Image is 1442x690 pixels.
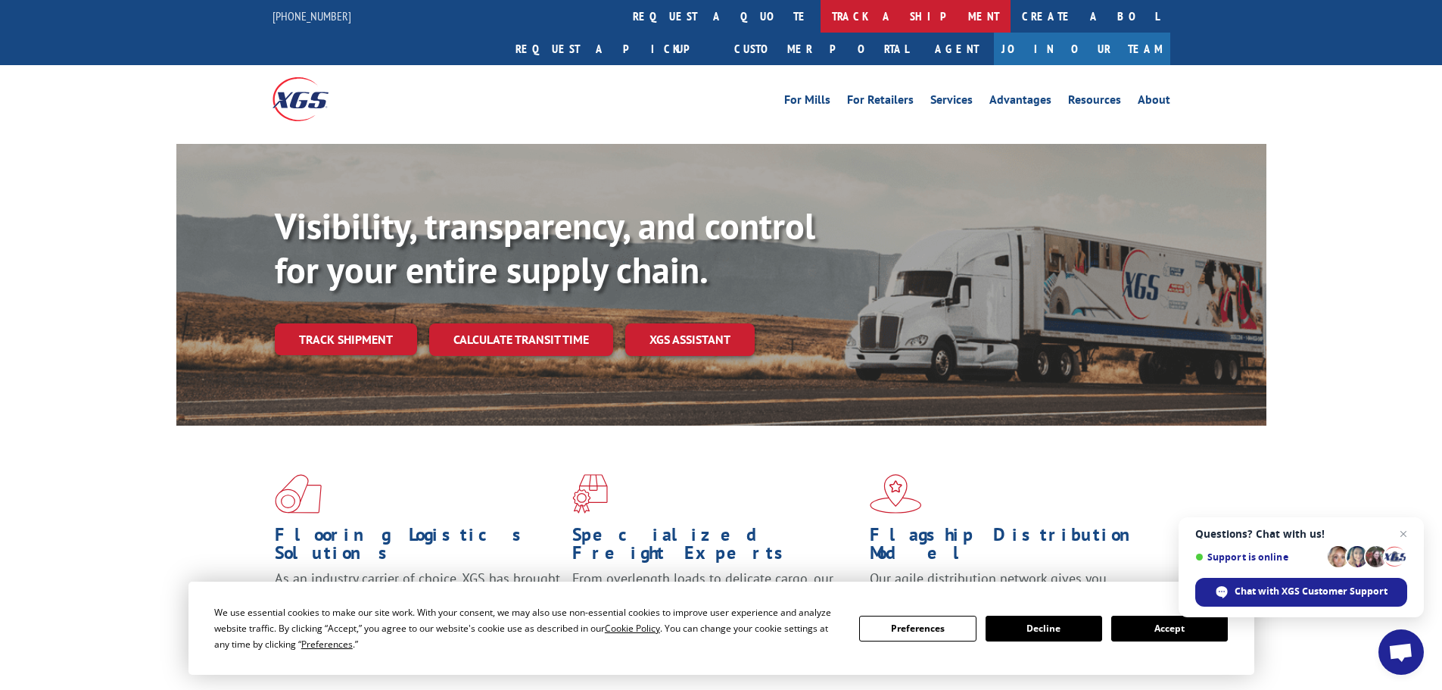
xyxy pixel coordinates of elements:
p: From overlength loads to delicate cargo, our experienced staff knows the best way to move your fr... [572,570,858,637]
a: Agent [920,33,994,65]
button: Preferences [859,616,976,642]
a: Advantages [989,94,1051,111]
a: For Retailers [847,94,914,111]
span: Close chat [1394,525,1412,543]
a: Track shipment [275,323,417,355]
span: Preferences [301,638,353,651]
h1: Specialized Freight Experts [572,526,858,570]
a: XGS ASSISTANT [625,323,755,356]
a: About [1138,94,1170,111]
span: Questions? Chat with us! [1195,528,1407,540]
div: Chat with XGS Customer Support [1195,578,1407,607]
div: We use essential cookies to make our site work. With your consent, we may also use non-essential ... [214,604,841,652]
div: Cookie Consent Prompt [188,582,1254,675]
h1: Flagship Distribution Model [870,526,1156,570]
a: Request a pickup [504,33,723,65]
button: Decline [986,616,1102,642]
span: Our agile distribution network gives you nationwide inventory management on demand. [870,570,1148,605]
div: Open chat [1378,629,1424,675]
b: Visibility, transparency, and control for your entire supply chain. [275,202,815,293]
span: As an industry carrier of choice, XGS has brought innovation and dedication to flooring logistics... [275,570,560,623]
img: xgs-icon-total-supply-chain-intelligence-red [275,474,322,514]
a: Resources [1068,94,1121,111]
span: Cookie Policy [605,622,660,635]
a: Calculate transit time [429,323,613,356]
img: xgs-icon-flagship-distribution-model-red [870,474,922,514]
a: [PHONE_NUMBER] [273,8,351,23]
a: Join Our Team [994,33,1170,65]
a: Customer Portal [723,33,920,65]
a: For Mills [784,94,830,111]
h1: Flooring Logistics Solutions [275,526,561,570]
a: Services [930,94,973,111]
button: Accept [1111,616,1228,642]
span: Chat with XGS Customer Support [1235,585,1387,598]
span: Support is online [1195,551,1322,563]
img: xgs-icon-focused-on-flooring-red [572,474,608,514]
